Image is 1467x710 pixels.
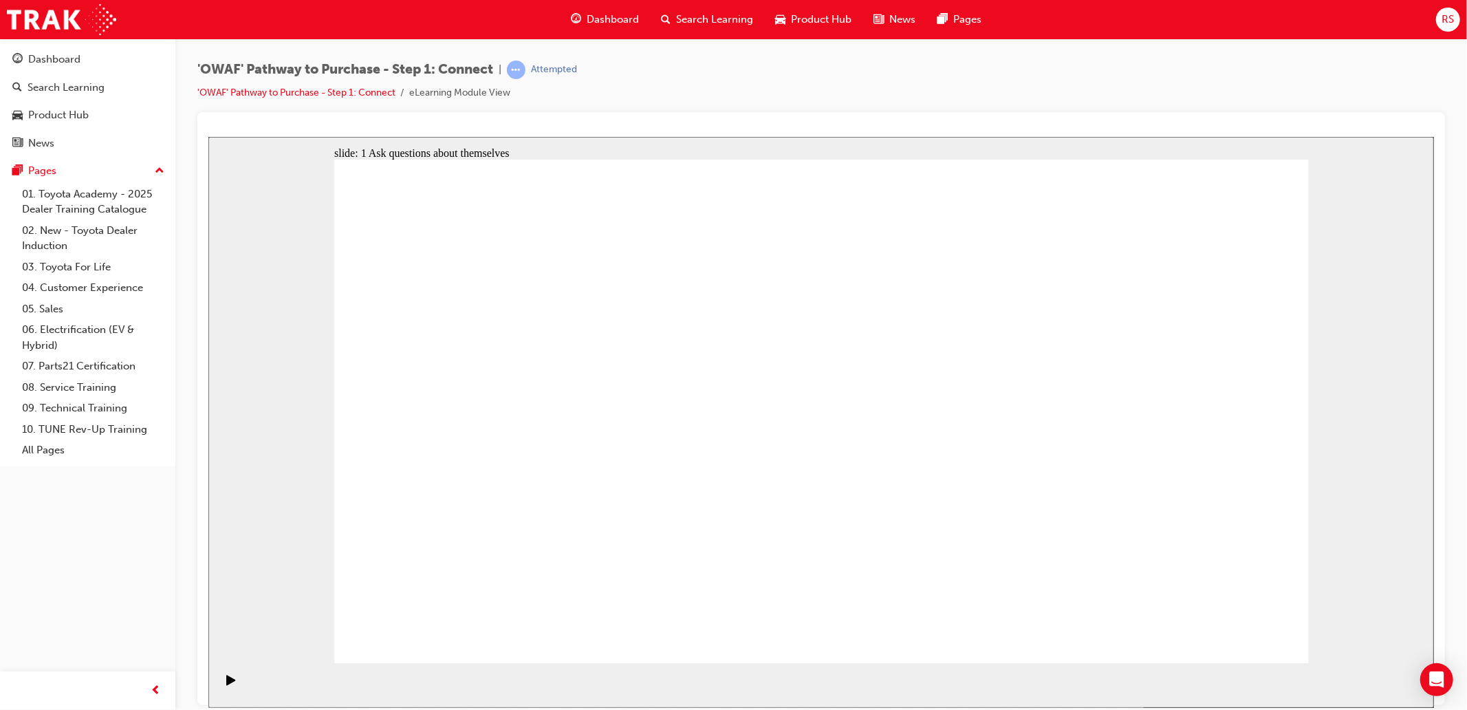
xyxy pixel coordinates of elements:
span: | [499,62,501,78]
span: Pages [953,12,981,28]
span: pages-icon [12,165,23,177]
span: car-icon [12,109,23,122]
a: News [6,131,170,156]
li: eLearning Module View [409,85,510,101]
a: guage-iconDashboard [560,6,650,34]
div: Search Learning [28,80,105,96]
span: news-icon [12,138,23,150]
button: Play (Ctrl+Alt+P) [7,537,30,561]
div: playback controls [7,526,30,571]
a: Dashboard [6,47,170,72]
button: Pages [6,158,170,184]
button: DashboardSearch LearningProduct HubNews [6,44,170,158]
div: Pages [28,163,56,179]
a: 01. Toyota Academy - 2025 Dealer Training Catalogue [17,184,170,220]
button: RS [1436,8,1460,32]
a: 05. Sales [17,299,170,320]
span: guage-icon [12,54,23,66]
span: 'OWAF' Pathway to Purchase - Step 1: Connect [197,62,493,78]
div: Product Hub [28,107,89,123]
span: news-icon [873,11,884,28]
span: search-icon [661,11,671,28]
span: Product Hub [791,12,851,28]
img: Trak [7,4,116,35]
a: 10. TUNE Rev-Up Training [17,419,170,440]
a: pages-iconPages [926,6,992,34]
span: car-icon [775,11,785,28]
span: Search Learning [676,12,753,28]
span: learningRecordVerb_ATTEMPT-icon [507,61,525,79]
a: Product Hub [6,103,170,128]
div: Open Intercom Messenger [1420,663,1453,696]
a: car-iconProduct Hub [764,6,862,34]
a: 08. Service Training [17,377,170,398]
span: RS [1442,12,1454,28]
div: Attempted [531,63,577,76]
span: pages-icon [937,11,948,28]
a: 03. Toyota For Life [17,257,170,278]
a: All Pages [17,440,170,461]
a: 07. Parts21 Certification [17,356,170,377]
a: 'OWAF' Pathway to Purchase - Step 1: Connect [197,87,395,98]
span: prev-icon [151,682,162,700]
div: Dashboard [28,52,80,67]
a: 09. Technical Training [17,398,170,419]
div: News [28,136,54,151]
span: guage-icon [571,11,581,28]
span: search-icon [12,82,22,94]
a: 06. Electrification (EV & Hybrid) [17,319,170,356]
a: 02. New - Toyota Dealer Induction [17,220,170,257]
span: Dashboard [587,12,639,28]
a: search-iconSearch Learning [650,6,764,34]
span: News [889,12,915,28]
a: 04. Customer Experience [17,277,170,299]
span: up-icon [155,162,164,180]
a: news-iconNews [862,6,926,34]
a: Search Learning [6,75,170,100]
